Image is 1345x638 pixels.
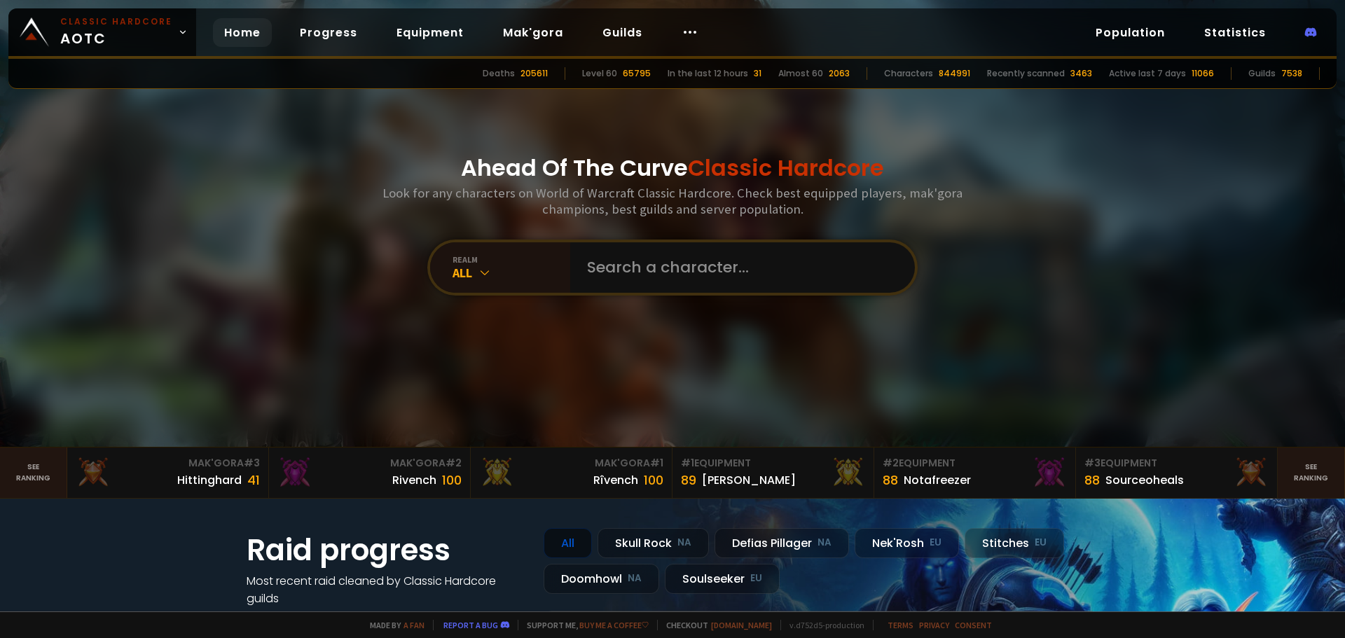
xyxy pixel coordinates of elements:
[681,456,694,470] span: # 1
[1084,471,1100,490] div: 88
[1192,67,1214,80] div: 11066
[269,448,471,498] a: Mak'Gora#2Rivench100
[1109,67,1186,80] div: Active last 7 days
[750,571,762,585] small: EU
[650,456,663,470] span: # 1
[471,448,672,498] a: Mak'Gora#1Rîvench100
[702,471,796,489] div: [PERSON_NAME]
[930,536,941,550] small: EU
[483,67,515,80] div: Deaths
[385,18,475,47] a: Equipment
[520,67,548,80] div: 205611
[579,242,898,293] input: Search a character...
[579,620,649,630] a: Buy me a coffee
[888,620,913,630] a: Terms
[677,536,691,550] small: NA
[1070,67,1092,80] div: 3463
[446,456,462,470] span: # 2
[874,448,1076,498] a: #2Equipment88Notafreezer
[361,620,425,630] span: Made by
[593,471,638,489] div: Rîvench
[919,620,949,630] a: Privacy
[855,528,959,558] div: Nek'Rosh
[247,608,338,624] a: See all progress
[67,448,269,498] a: Mak'Gora#3Hittinghard41
[688,152,884,183] span: Classic Hardcore
[883,471,898,490] div: 88
[665,564,780,594] div: Soulseeker
[668,67,748,80] div: In the last 12 hours
[492,18,574,47] a: Mak'gora
[644,471,663,490] div: 100
[883,456,1067,471] div: Equipment
[213,18,272,47] a: Home
[955,620,992,630] a: Consent
[479,456,663,471] div: Mak'Gora
[544,564,659,594] div: Doomhowl
[244,456,260,470] span: # 3
[582,67,617,80] div: Level 60
[1248,67,1276,80] div: Guilds
[289,18,368,47] a: Progress
[1105,471,1184,489] div: Sourceoheals
[1084,456,1101,470] span: # 3
[987,67,1065,80] div: Recently scanned
[884,67,933,80] div: Characters
[780,620,864,630] span: v. d752d5 - production
[1035,536,1047,550] small: EU
[681,456,865,471] div: Equipment
[544,528,592,558] div: All
[1281,67,1302,80] div: 7538
[829,67,850,80] div: 2063
[1076,448,1278,498] a: #3Equipment88Sourceoheals
[60,15,172,28] small: Classic Hardcore
[965,528,1064,558] div: Stitches
[247,572,527,607] h4: Most recent raid cleaned by Classic Hardcore guilds
[657,620,772,630] span: Checkout
[443,620,498,630] a: Report a bug
[442,471,462,490] div: 100
[453,265,570,281] div: All
[1084,18,1176,47] a: Population
[628,571,642,585] small: NA
[904,471,971,489] div: Notafreezer
[754,67,761,80] div: 31
[60,15,172,49] span: AOTC
[672,448,874,498] a: #1Equipment89[PERSON_NAME]
[461,151,884,185] h1: Ahead Of The Curve
[591,18,654,47] a: Guilds
[818,536,832,550] small: NA
[8,8,196,56] a: Classic HardcoreAOTC
[681,471,696,490] div: 89
[247,528,527,572] h1: Raid progress
[1084,456,1269,471] div: Equipment
[711,620,772,630] a: [DOMAIN_NAME]
[518,620,649,630] span: Support me,
[377,185,968,217] h3: Look for any characters on World of Warcraft Classic Hardcore. Check best equipped players, mak'g...
[247,471,260,490] div: 41
[392,471,436,489] div: Rivench
[1193,18,1277,47] a: Statistics
[277,456,462,471] div: Mak'Gora
[598,528,709,558] div: Skull Rock
[623,67,651,80] div: 65795
[403,620,425,630] a: a fan
[939,67,970,80] div: 844991
[778,67,823,80] div: Almost 60
[177,471,242,489] div: Hittinghard
[715,528,849,558] div: Defias Pillager
[453,254,570,265] div: realm
[76,456,260,471] div: Mak'Gora
[883,456,899,470] span: # 2
[1278,448,1345,498] a: Seeranking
